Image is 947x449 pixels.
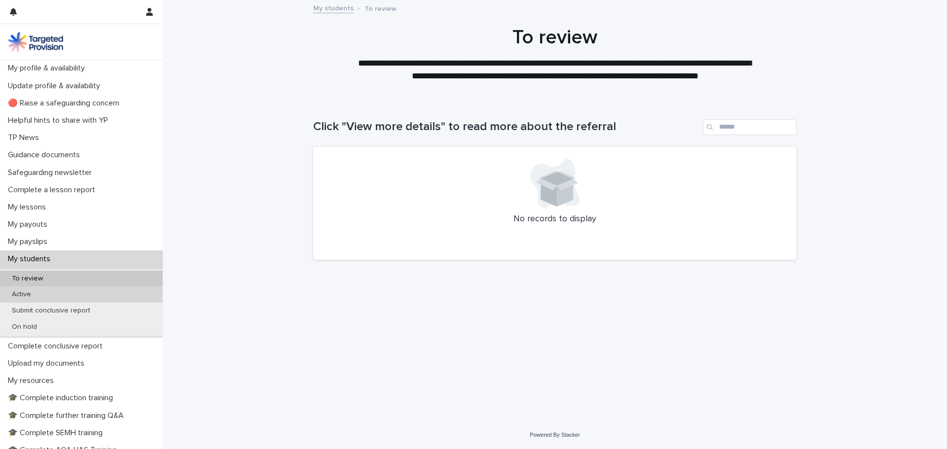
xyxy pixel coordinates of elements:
[4,428,110,438] p: 🎓 Complete SEMH training
[4,342,110,351] p: Complete conclusive report
[4,359,92,368] p: Upload my documents
[4,307,98,315] p: Submit conclusive report
[4,168,100,177] p: Safeguarding newsletter
[4,254,58,264] p: My students
[313,120,699,134] h1: Click "View more details" to read more about the referral
[4,411,132,420] p: 🎓 Complete further training Q&A
[4,237,55,246] p: My payslips
[4,323,45,331] p: On hold
[4,133,47,142] p: TP News
[4,64,93,73] p: My profile & availability
[4,376,62,385] p: My resources
[364,2,397,13] p: To review
[4,99,127,108] p: 🔴 Raise a safeguarding concern
[4,150,88,160] p: Guidance documents
[703,119,797,135] input: Search
[4,185,103,195] p: Complete a lesson report
[4,290,39,299] p: Active
[4,275,51,283] p: To review
[313,26,797,49] h1: To review
[4,81,108,91] p: Update profile & availability
[4,220,55,229] p: My payouts
[4,203,54,212] p: My lessons
[313,2,354,13] a: My students
[4,393,121,403] p: 🎓 Complete induction training
[325,214,785,225] p: No records to display
[530,432,580,438] a: Powered By Stacker
[4,116,116,125] p: Helpful hints to share with YP
[8,32,63,52] img: M5nRWzHhSzIhMunXDL62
